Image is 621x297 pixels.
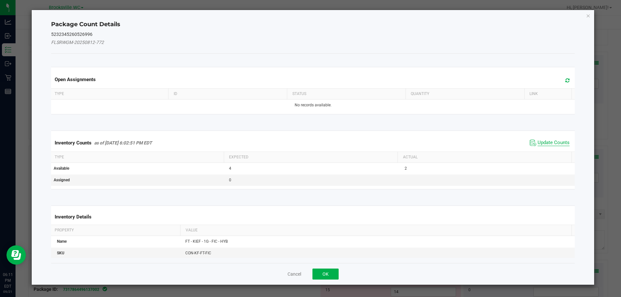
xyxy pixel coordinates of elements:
span: Open Assignments [55,77,96,82]
button: OK [312,269,339,280]
iframe: Resource center [6,245,26,265]
span: Name [57,239,67,244]
span: 4 [229,166,231,171]
span: Property [55,228,74,232]
span: as of [DATE] 6:02:51 PM EDT [94,140,152,145]
h4: Package Count Details [51,20,575,29]
span: ID [174,91,177,96]
span: CON-KF-FT-FIC [185,251,211,255]
td: No records available. [50,100,576,111]
span: Type [55,155,64,159]
span: Type [55,91,64,96]
span: Expected [229,155,248,159]
span: Inventory Details [55,214,92,220]
span: Assigned [54,178,70,182]
span: Status [292,91,306,96]
span: Available [54,166,69,171]
span: 0 [229,178,231,182]
h5: 5232345260526996 [51,32,575,37]
span: Update Counts [538,140,570,146]
button: Close [586,12,591,19]
span: Actual [403,155,418,159]
span: Link [529,91,538,96]
span: SKU [57,251,64,255]
span: 2 [405,166,407,171]
span: Inventory Counts [55,140,92,146]
span: Quantity [411,91,429,96]
h5: FLSRWGM-20250812-772 [51,40,575,45]
button: Cancel [288,271,301,277]
span: FT - KIEF - 1G - FIC - HYB [185,239,228,244]
span: Value [186,228,198,232]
